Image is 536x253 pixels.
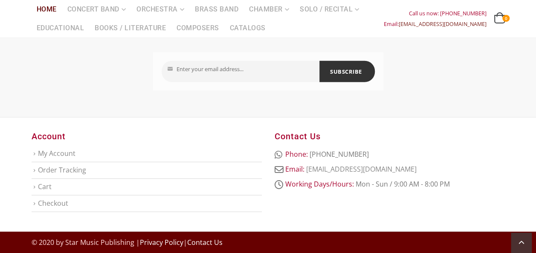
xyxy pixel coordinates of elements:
[285,164,304,174] strong: Email:
[32,19,90,37] a: Educational
[285,149,308,159] strong: Phone:
[225,19,271,37] a: Catalogs
[38,182,52,191] a: Cart
[275,130,505,142] h3: Contact Us
[384,8,487,19] div: Call us now: [PHONE_NUMBER]
[187,238,223,247] a: Contact Us
[399,20,487,28] a: [EMAIL_ADDRESS][DOMAIN_NAME]
[38,149,75,158] a: My Account
[140,238,183,247] a: Privacy Policy
[285,179,354,189] strong: Working Days/Hours:
[356,179,450,189] span: Mon - Sun / 9:00 AM - 8:00 PM
[319,61,375,82] button: SUBSCRIBE
[32,130,262,142] h3: Account
[306,164,417,174] a: [EMAIL_ADDRESS][DOMAIN_NAME]
[502,15,509,22] span: 0
[171,19,224,37] a: Composers
[38,165,86,175] a: Order Tracking
[32,238,223,247] span: © 2020 by Star Music Publishing | |
[90,19,171,37] a: Books / Literature
[38,198,68,208] a: Checkout
[384,19,487,29] div: Email:
[330,65,362,78] span: SUBSCRIBE
[310,149,369,159] span: [PHONE_NUMBER]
